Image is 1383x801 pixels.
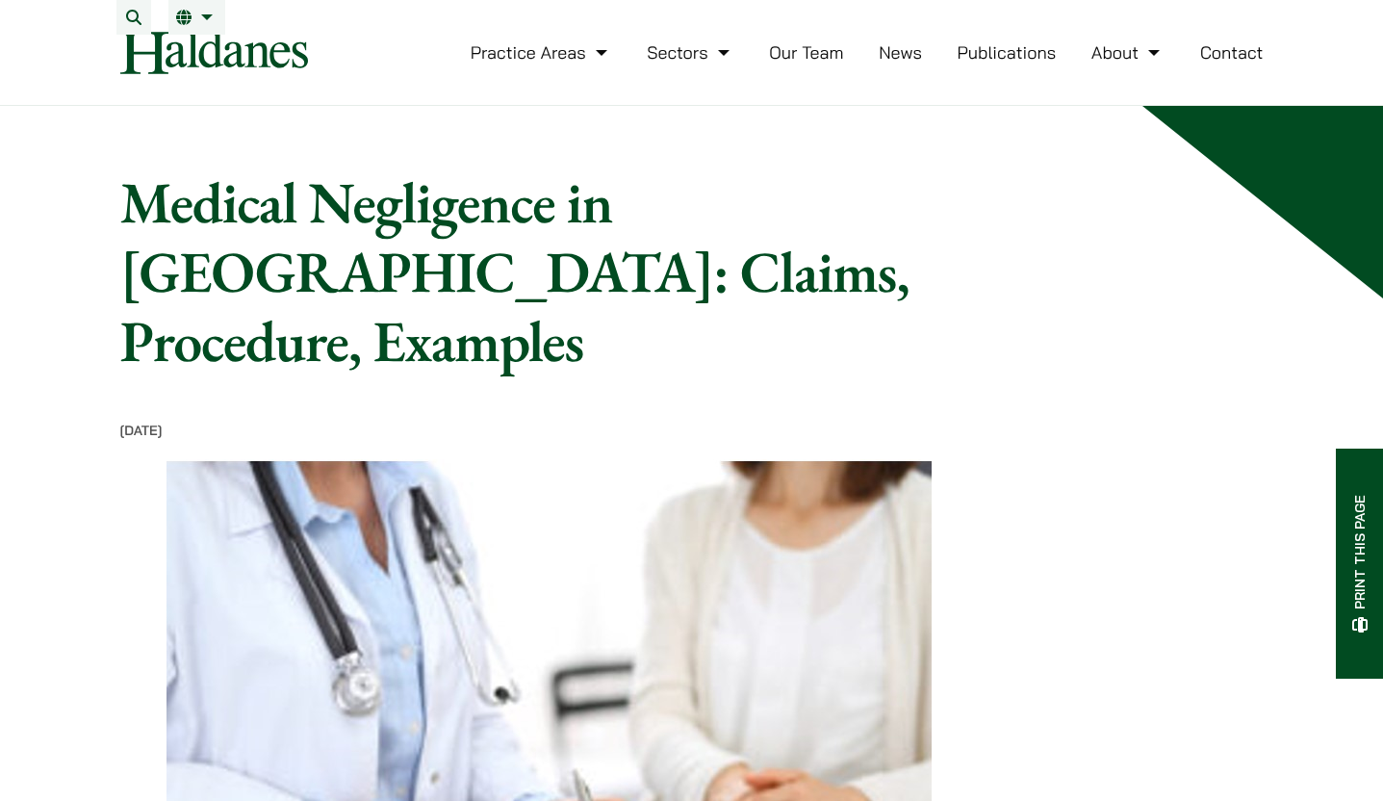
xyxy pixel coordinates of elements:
a: Practice Areas [471,41,612,64]
img: Logo of Haldanes [120,31,308,74]
a: About [1091,41,1165,64]
a: EN [176,10,218,25]
a: Sectors [647,41,733,64]
a: Our Team [769,41,843,64]
time: [DATE] [120,422,163,439]
a: Contact [1200,41,1264,64]
a: Publications [958,41,1057,64]
a: News [879,41,922,64]
h1: Medical Negligence in [GEOGRAPHIC_DATA]: Claims, Procedure, Examples [120,168,1119,375]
